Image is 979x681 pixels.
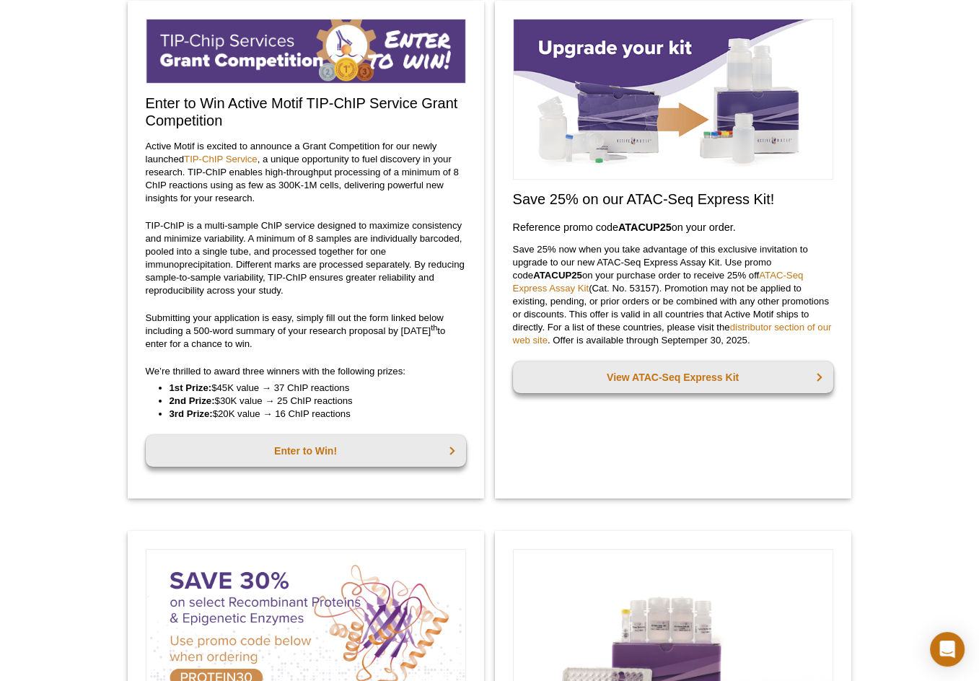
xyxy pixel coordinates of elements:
[513,19,833,180] img: Save on ATAC-Seq Express Assay Kit
[513,361,833,393] a: View ATAC-Seq Express Kit
[146,312,466,351] p: Submitting your application is easy, simply fill out the form linked below including a 500-word s...
[146,140,466,205] p: Active Motif is excited to announce a Grant Competition for our newly launched , a unique opportu...
[930,632,965,667] div: Open Intercom Messenger
[170,408,213,419] strong: 3rd Prize:
[533,270,582,281] strong: ATACUP25
[513,190,833,208] h2: Save 25% on our ATAC-Seq Express Kit!
[146,365,466,378] p: We’re thrilled to award three winners with the following prizes:
[146,19,466,84] img: TIP-ChIP Service Grant Competition
[618,221,672,233] strong: ATACUP25
[170,382,212,393] strong: 1st Prize:
[146,219,466,297] p: TIP-ChIP is a multi-sample ChIP service designed to maximize consistency and minimize variability...
[170,395,215,406] strong: 2nd Prize:
[170,408,452,421] li: $20K value → 16 ChIP reactions
[146,435,466,467] a: Enter to Win!
[184,154,258,164] a: TIP-ChIP Service
[170,382,452,395] li: $45K value → 37 ChIP reactions
[146,95,466,129] h2: Enter to Win Active Motif TIP-ChIP Service Grant Competition
[431,322,437,331] sup: th
[513,219,833,236] h3: Reference promo code on your order.
[170,395,452,408] li: $30K value → 25 ChIP reactions
[513,243,833,347] p: Save 25% now when you take advantage of this exclusive invitation to upgrade to our new ATAC-Seq ...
